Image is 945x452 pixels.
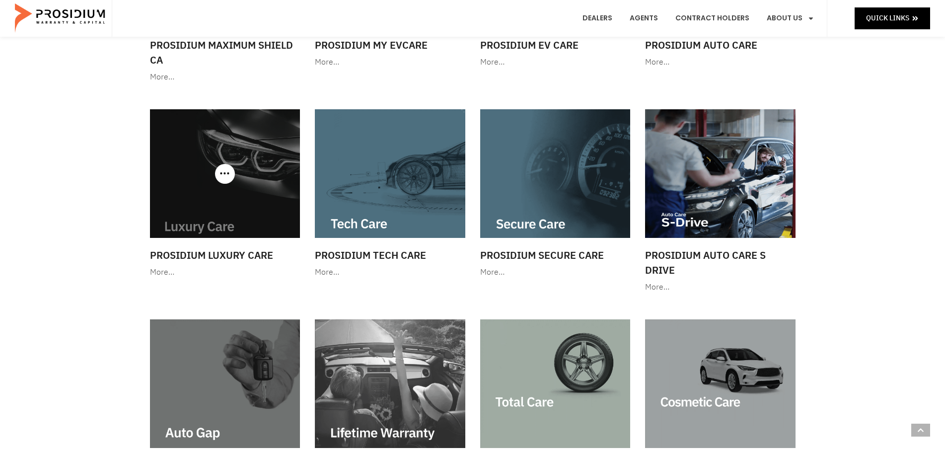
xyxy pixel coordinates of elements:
[150,38,300,68] h3: Prosidium Maximum Shield CA
[310,104,470,285] a: Prosidium Tech Care More…
[145,104,305,285] a: Prosidium Luxury Care More…
[645,280,796,295] div: More…
[315,38,465,53] h3: Prosidium My EVCare
[315,55,465,70] div: More…
[150,248,300,263] h3: Prosidium Luxury Care
[480,55,631,70] div: More…
[640,104,800,300] a: Prosidium Auto Care S Drive More…
[150,265,300,280] div: More…
[866,12,909,24] span: Quick Links
[645,55,796,70] div: More…
[645,248,796,278] h3: Prosidium Auto Care S Drive
[480,265,631,280] div: More…
[315,248,465,263] h3: Prosidium Tech Care
[150,70,300,84] div: More…
[645,38,796,53] h3: Prosidium Auto Care
[480,248,631,263] h3: Prosidium Secure Care
[475,104,636,285] a: Prosidium Secure Care More…
[855,7,930,29] a: Quick Links
[315,265,465,280] div: More…
[480,38,631,53] h3: Prosidium EV Care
